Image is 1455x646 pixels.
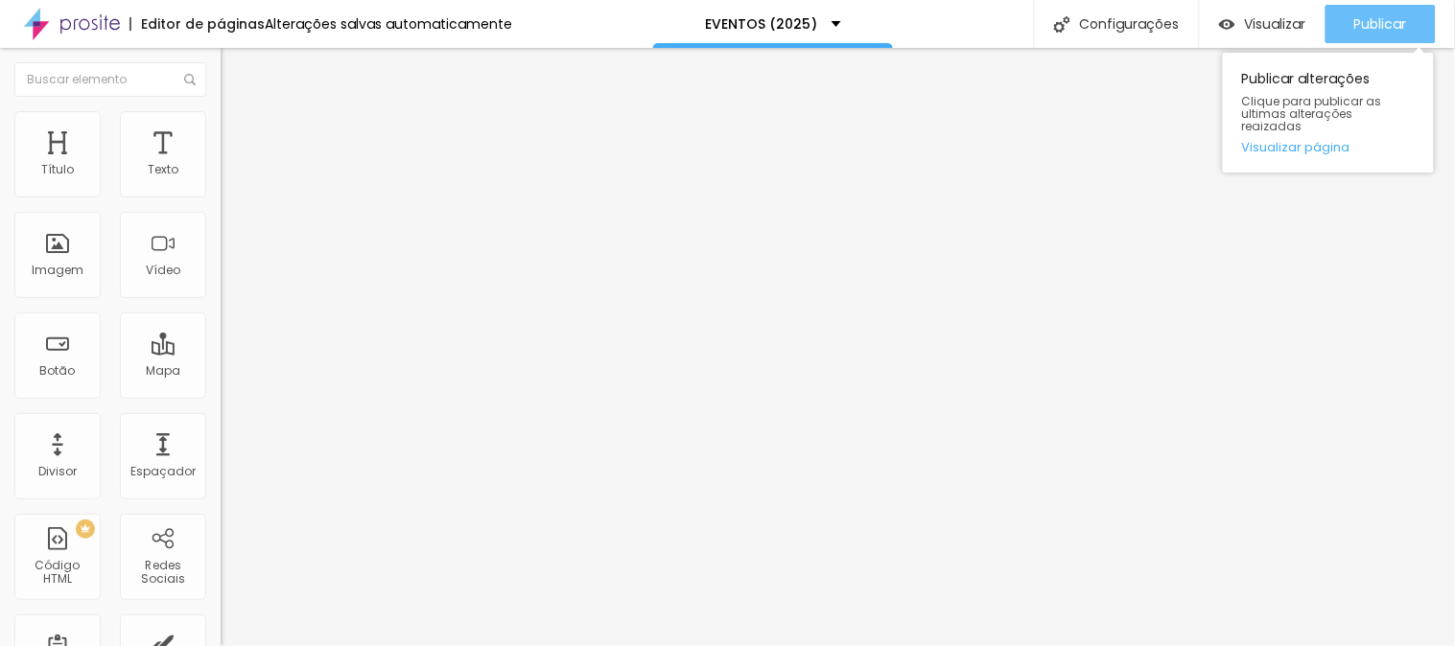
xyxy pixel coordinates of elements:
[146,264,180,277] div: Vídeo
[40,364,76,378] div: Botão
[129,17,265,31] div: Editor de páginas
[1245,16,1306,32] span: Visualizar
[14,62,206,97] input: Buscar elemento
[1242,141,1415,153] a: Visualizar página
[265,17,512,31] div: Alterações salvas automaticamente
[1219,16,1235,33] img: view-1.svg
[1200,5,1326,43] button: Visualizar
[705,17,817,31] p: EVENTOS (2025)
[221,48,1455,646] iframe: Editor
[125,559,200,587] div: Redes Sociais
[32,264,83,277] div: Imagem
[19,559,95,587] div: Código HTML
[1326,5,1436,43] button: Publicar
[38,465,77,478] div: Divisor
[184,74,196,85] img: Icone
[146,364,180,378] div: Mapa
[1354,16,1407,32] span: Publicar
[1054,16,1070,33] img: Icone
[148,163,178,176] div: Texto
[41,163,74,176] div: Título
[1223,53,1434,173] div: Publicar alterações
[130,465,196,478] div: Espaçador
[1242,95,1415,133] span: Clique para publicar as ultimas alterações reaizadas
